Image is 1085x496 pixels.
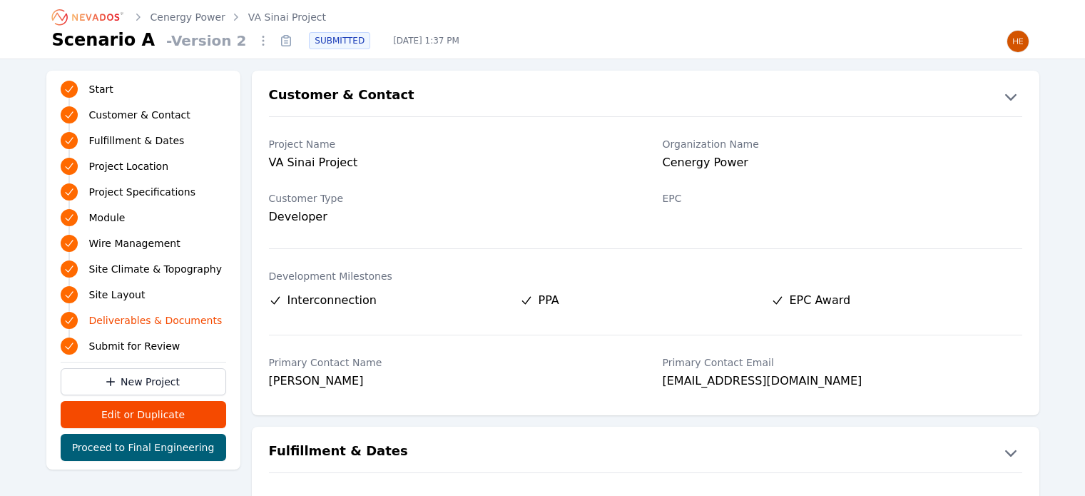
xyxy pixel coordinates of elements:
[269,85,414,108] h2: Customer & Contact
[89,108,190,122] span: Customer & Contact
[89,159,169,173] span: Project Location
[269,137,628,151] label: Project Name
[382,35,471,46] span: [DATE] 1:37 PM
[663,191,1022,206] label: EPC
[161,31,252,51] span: - Version 2
[89,288,146,302] span: Site Layout
[61,79,226,356] nav: Progress
[89,236,180,250] span: Wire Management
[89,185,196,199] span: Project Specifications
[663,154,1022,174] div: Cenergy Power
[89,82,113,96] span: Start
[252,441,1039,464] button: Fulfillment & Dates
[89,211,126,225] span: Module
[89,313,223,328] span: Deliverables & Documents
[52,29,156,51] h1: Scenario A
[61,368,226,395] a: New Project
[309,32,370,49] div: SUBMITTED
[269,191,628,206] label: Customer Type
[252,85,1039,108] button: Customer & Contact
[269,373,628,393] div: [PERSON_NAME]
[663,355,1022,370] label: Primary Contact Email
[89,339,180,353] span: Submit for Review
[663,137,1022,151] label: Organization Name
[89,133,185,148] span: Fulfillment & Dates
[269,154,628,174] div: VA Sinai Project
[248,10,326,24] a: VA Sinai Project
[269,441,408,464] h2: Fulfillment & Dates
[790,292,851,309] span: EPC Award
[663,373,1022,393] div: [EMAIL_ADDRESS][DOMAIN_NAME]
[52,6,327,29] nav: Breadcrumb
[151,10,225,24] a: Cenergy Power
[269,355,628,370] label: Primary Contact Name
[269,269,1022,283] label: Development Milestones
[1007,30,1029,53] img: Henar Luque
[61,434,226,461] button: Proceed to Final Engineering
[61,401,226,428] button: Edit or Duplicate
[89,262,222,276] span: Site Climate & Topography
[269,208,628,226] div: Developer
[287,292,377,309] span: Interconnection
[539,292,559,309] span: PPA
